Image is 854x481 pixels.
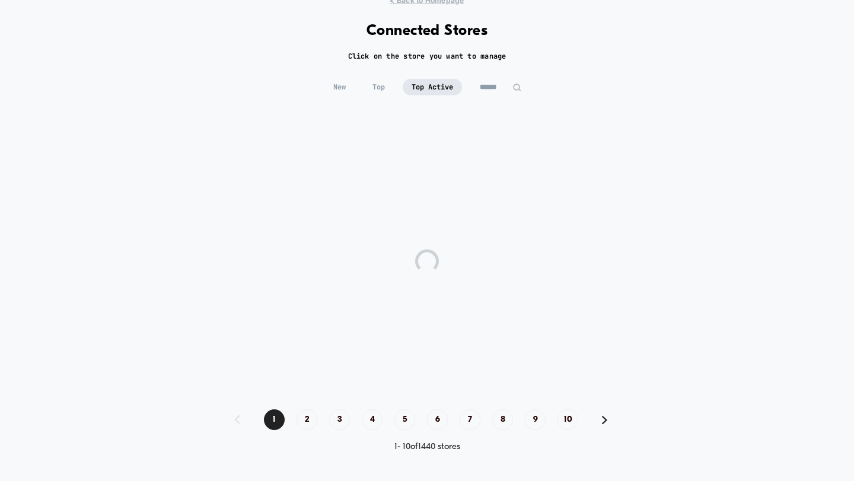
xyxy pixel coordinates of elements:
[324,79,355,95] span: New
[367,23,488,40] h1: Connected Stores
[348,52,506,61] h2: Click on the store you want to manage
[512,83,521,92] img: edit
[364,79,394,95] span: Top
[602,416,607,424] img: pagination forward
[403,79,462,95] span: Top Active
